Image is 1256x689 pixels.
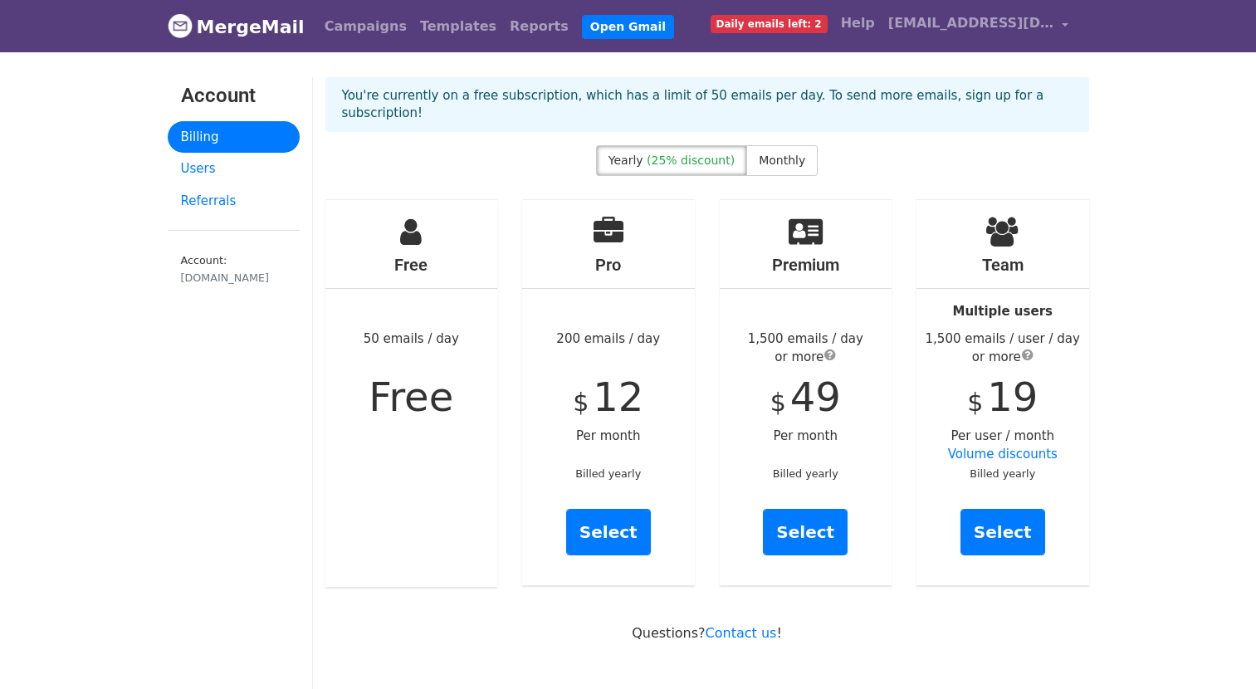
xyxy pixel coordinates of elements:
div: 1,500 emails / user / day or more [916,330,1089,367]
a: Billing [168,121,300,154]
a: Open Gmail [582,15,674,39]
small: Account: [181,254,286,286]
a: Referrals [168,185,300,217]
div: 1,500 emails / day or more [720,330,892,367]
h4: Premium [720,255,892,275]
strong: Multiple users [953,304,1053,319]
a: Help [834,7,882,40]
span: $ [967,388,983,417]
a: Templates [413,10,503,43]
a: Users [168,153,300,185]
span: $ [770,388,786,417]
div: Per user / month [916,200,1089,585]
a: Volume discounts [948,447,1058,462]
span: Yearly [608,154,643,167]
p: You're currently on a free subscription, which has a limit of 50 emails per day. To send more ema... [342,87,1073,122]
span: (25% discount) [647,154,735,167]
span: Free [369,374,453,420]
span: 49 [790,374,841,420]
small: Billed yearly [575,467,641,480]
h3: Account [181,84,286,108]
div: Per month [720,200,892,585]
a: Contact us [706,625,777,641]
a: Daily emails left: 2 [704,7,834,40]
span: 12 [593,374,643,420]
p: Questions? ! [325,624,1089,642]
small: Billed yearly [970,467,1035,480]
img: MergeMail logo [168,13,193,38]
small: Billed yearly [773,467,838,480]
span: $ [573,388,589,417]
span: Monthly [759,154,805,167]
a: [EMAIL_ADDRESS][DOMAIN_NAME] [882,7,1076,46]
span: Daily emails left: 2 [711,15,828,33]
a: Reports [503,10,575,43]
span: 19 [987,374,1038,420]
a: Select [960,509,1045,555]
a: Select [763,509,848,555]
h4: Free [325,255,498,275]
div: [DOMAIN_NAME] [181,270,286,286]
a: Campaigns [318,10,413,43]
a: Select [566,509,651,555]
div: 200 emails / day Per month [522,200,695,585]
h4: Pro [522,255,695,275]
div: 50 emails / day [325,200,498,587]
h4: Team [916,255,1089,275]
a: MergeMail [168,9,305,44]
span: [EMAIL_ADDRESS][DOMAIN_NAME] [888,13,1054,33]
